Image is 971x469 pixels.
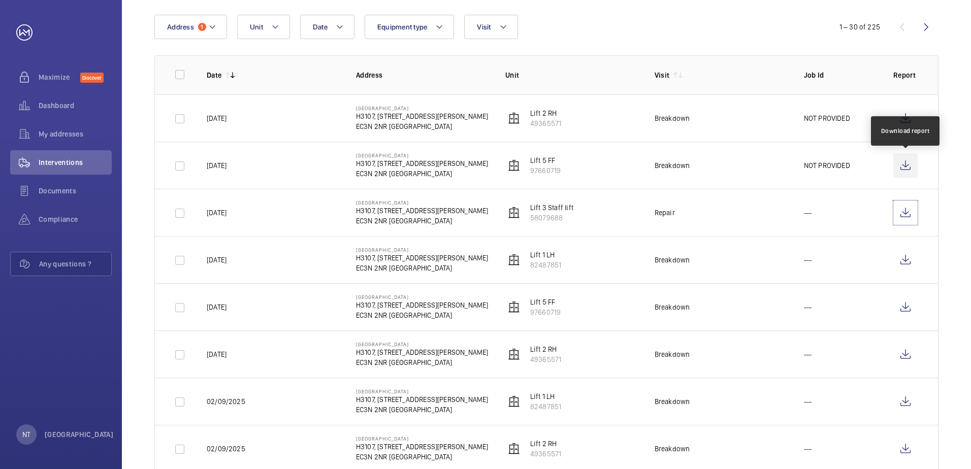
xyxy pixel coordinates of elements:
img: elevator.svg [508,254,520,266]
p: [GEOGRAPHIC_DATA] [356,105,489,111]
p: --- [804,444,812,454]
div: Repair [655,208,675,218]
p: [DATE] [207,160,226,171]
p: EC3N 2NR [GEOGRAPHIC_DATA] [356,357,489,367]
p: --- [804,349,812,359]
p: H3107, [STREET_ADDRESS][PERSON_NAME] [356,394,489,405]
div: Download report [881,126,930,136]
p: Lift 2 RH [530,439,561,449]
p: --- [804,302,812,312]
span: Dashboard [39,100,112,111]
p: Visit [655,70,670,80]
button: Equipment type [365,15,455,39]
span: Interventions [39,157,112,167]
p: --- [804,208,812,218]
span: Equipment type [377,23,428,31]
p: Lift 1 LH [530,391,561,401]
span: Discover [80,73,104,83]
p: [GEOGRAPHIC_DATA] [356,388,489,394]
p: H3107, [STREET_ADDRESS][PERSON_NAME] [356,158,489,169]
p: [GEOGRAPHIC_DATA] [356,247,489,253]
div: Breakdown [655,396,690,407]
p: [GEOGRAPHIC_DATA] [356,341,489,347]
p: EC3N 2NR [GEOGRAPHIC_DATA] [356,121,489,131]
div: Breakdown [655,302,690,312]
div: Breakdown [655,255,690,265]
p: Lift 1 LH [530,250,561,260]
span: Any questions ? [39,259,111,269]
img: elevator.svg [508,207,520,219]
p: H3107, [STREET_ADDRESS][PERSON_NAME] [356,206,489,216]
p: [GEOGRAPHIC_DATA] [356,152,489,158]
span: Visit [477,23,491,31]
p: [DATE] [207,113,226,123]
p: [DATE] [207,349,226,359]
p: 49365571 [530,449,561,459]
p: 58079688 [530,213,573,223]
p: Address [356,70,489,80]
button: Address1 [154,15,227,39]
p: [DATE] [207,302,226,312]
span: Unit [250,23,263,31]
p: H3107, [STREET_ADDRESS][PERSON_NAME] [356,300,489,310]
img: elevator.svg [508,301,520,313]
div: 1 – 30 of 225 [839,22,880,32]
p: [DATE] [207,208,226,218]
img: elevator.svg [508,395,520,408]
p: [GEOGRAPHIC_DATA] [356,199,489,206]
p: H3107, [STREET_ADDRESS][PERSON_NAME] [356,111,489,121]
p: Unit [505,70,638,80]
p: Lift 3 Staff lift [530,203,573,213]
button: Date [300,15,354,39]
p: Lift 5 FF [530,155,561,165]
div: Breakdown [655,444,690,454]
p: Job Id [804,70,877,80]
p: H3107, [STREET_ADDRESS][PERSON_NAME] [356,347,489,357]
p: NOT PROVIDED [804,113,850,123]
p: Report [893,70,918,80]
p: Lift 2 RH [530,108,561,118]
button: Visit [464,15,517,39]
p: EC3N 2NR [GEOGRAPHIC_DATA] [356,405,489,415]
p: [GEOGRAPHIC_DATA] [356,294,489,300]
p: NOT PROVIDED [804,160,850,171]
img: elevator.svg [508,443,520,455]
p: EC3N 2NR [GEOGRAPHIC_DATA] [356,452,489,462]
div: Breakdown [655,349,690,359]
p: 97660719 [530,165,561,176]
p: 82487851 [530,401,561,412]
p: [DATE] [207,255,226,265]
p: NT [22,429,30,440]
span: Date [313,23,328,31]
span: Maximize [39,72,80,82]
p: 02/09/2025 [207,396,245,407]
button: Unit [237,15,290,39]
p: --- [804,255,812,265]
p: EC3N 2NR [GEOGRAPHIC_DATA] [356,310,489,320]
p: 02/09/2025 [207,444,245,454]
img: elevator.svg [508,348,520,360]
img: elevator.svg [508,112,520,124]
span: Address [167,23,194,31]
p: EC3N 2NR [GEOGRAPHIC_DATA] [356,216,489,226]
div: Breakdown [655,113,690,123]
span: Compliance [39,214,112,224]
span: 1 [198,23,206,31]
div: Breakdown [655,160,690,171]
p: Date [207,70,221,80]
p: 49365571 [530,118,561,128]
p: EC3N 2NR [GEOGRAPHIC_DATA] [356,263,489,273]
p: H3107, [STREET_ADDRESS][PERSON_NAME] [356,253,489,263]
p: [GEOGRAPHIC_DATA] [45,429,113,440]
span: Documents [39,186,112,196]
p: [GEOGRAPHIC_DATA] [356,435,489,442]
p: 97660719 [530,307,561,317]
p: H3107, [STREET_ADDRESS][PERSON_NAME] [356,442,489,452]
p: EC3N 2NR [GEOGRAPHIC_DATA] [356,169,489,179]
p: Lift 5 FF [530,297,561,307]
span: My addresses [39,129,112,139]
p: Lift 2 RH [530,344,561,354]
img: elevator.svg [508,159,520,172]
p: 82487851 [530,260,561,270]
p: --- [804,396,812,407]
